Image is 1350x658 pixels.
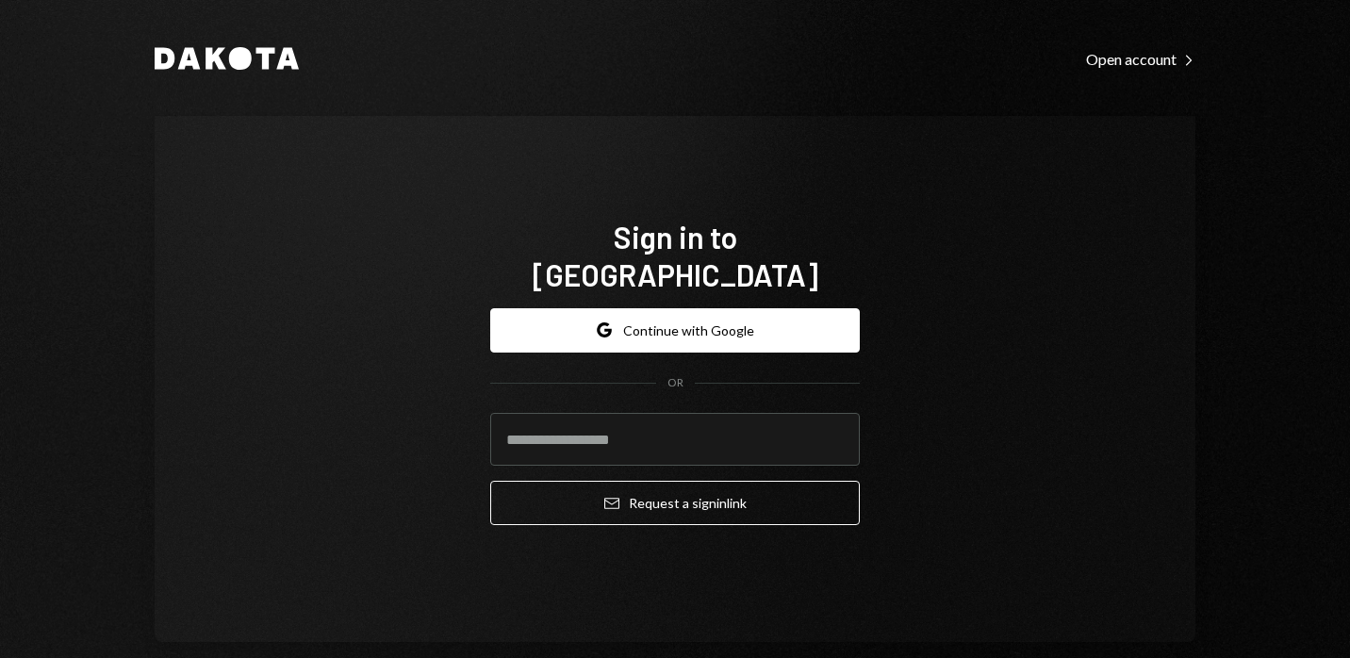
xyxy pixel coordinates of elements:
div: Open account [1086,50,1195,69]
a: Open account [1086,48,1195,69]
button: Request a signinlink [490,481,860,525]
div: OR [667,375,683,391]
h1: Sign in to [GEOGRAPHIC_DATA] [490,218,860,293]
button: Continue with Google [490,308,860,353]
